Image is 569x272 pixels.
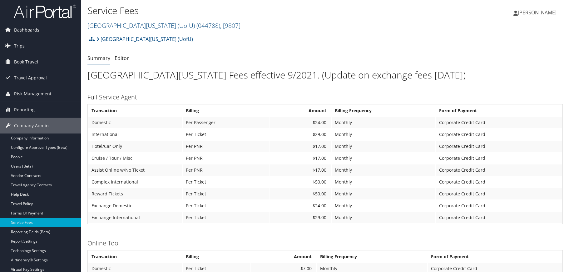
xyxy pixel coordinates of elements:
[183,129,269,140] td: Per Ticket
[88,188,182,199] td: Reward Tickets
[436,141,562,152] td: Corporate Credit Card
[332,141,435,152] td: Monthly
[332,188,435,199] td: Monthly
[332,153,435,164] td: Monthly
[270,117,331,128] td: $24.00
[183,176,269,188] td: Per Ticket
[14,70,47,86] span: Travel Approval
[513,3,563,22] a: [PERSON_NAME]
[88,129,182,140] td: International
[251,251,316,262] th: Amount
[87,21,240,30] a: [GEOGRAPHIC_DATA][US_STATE] (UofU)
[87,239,563,248] h3: Online Tool
[332,117,435,128] td: Monthly
[317,251,427,262] th: Billing Frequency
[88,212,182,223] td: Exchange International
[88,176,182,188] td: Complex International
[87,93,563,102] h3: Full Service Agent
[436,176,562,188] td: Corporate Credit Card
[270,176,331,188] td: $50.00
[87,68,563,82] h1: [GEOGRAPHIC_DATA][US_STATE] Fees effective 9/2021. (Update on exchange fees [DATE])
[270,212,331,223] td: $29.00
[183,164,269,176] td: Per PNR
[183,105,269,116] th: Billing
[115,55,129,62] a: Editor
[88,200,182,211] td: Exchange Domestic
[14,38,25,54] span: Trips
[88,251,182,262] th: Transaction
[270,188,331,199] td: $50.00
[332,212,435,223] td: Monthly
[332,105,435,116] th: Billing Frequency
[270,164,331,176] td: $17.00
[14,86,52,102] span: Risk Management
[196,21,220,30] span: ( 044788 )
[332,176,435,188] td: Monthly
[183,153,269,164] td: Per PNR
[88,105,182,116] th: Transaction
[88,164,182,176] td: Assist Online w/No Ticket
[14,118,49,133] span: Company Admin
[88,153,182,164] td: Cruise / Tour / Misc
[270,141,331,152] td: $17.00
[332,129,435,140] td: Monthly
[436,117,562,128] td: Corporate Credit Card
[87,4,404,17] h1: Service Fees
[183,117,269,128] td: Per Passenger
[14,102,35,118] span: Reporting
[183,212,269,223] td: Per Ticket
[332,200,435,211] td: Monthly
[183,251,250,262] th: Billing
[87,55,110,62] a: Summary
[270,153,331,164] td: $17.00
[270,105,331,116] th: Amount
[14,4,76,19] img: airportal-logo.png
[436,200,562,211] td: Corporate Credit Card
[436,105,562,116] th: Form of Payment
[332,164,435,176] td: Monthly
[436,188,562,199] td: Corporate Credit Card
[220,21,240,30] span: , [ 9807 ]
[436,164,562,176] td: Corporate Credit Card
[14,22,39,38] span: Dashboards
[183,188,269,199] td: Per Ticket
[270,200,331,211] td: $24.00
[518,9,557,16] span: [PERSON_NAME]
[436,153,562,164] td: Corporate Credit Card
[436,129,562,140] td: Corporate Credit Card
[88,141,182,152] td: Hotel/Car Only
[270,129,331,140] td: $29.00
[183,200,269,211] td: Per Ticket
[436,212,562,223] td: Corporate Credit Card
[96,33,193,45] a: [GEOGRAPHIC_DATA][US_STATE] (UofU)
[88,117,182,128] td: Domestic
[428,251,562,262] th: Form of Payment
[183,141,269,152] td: Per PNR
[14,54,38,70] span: Book Travel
